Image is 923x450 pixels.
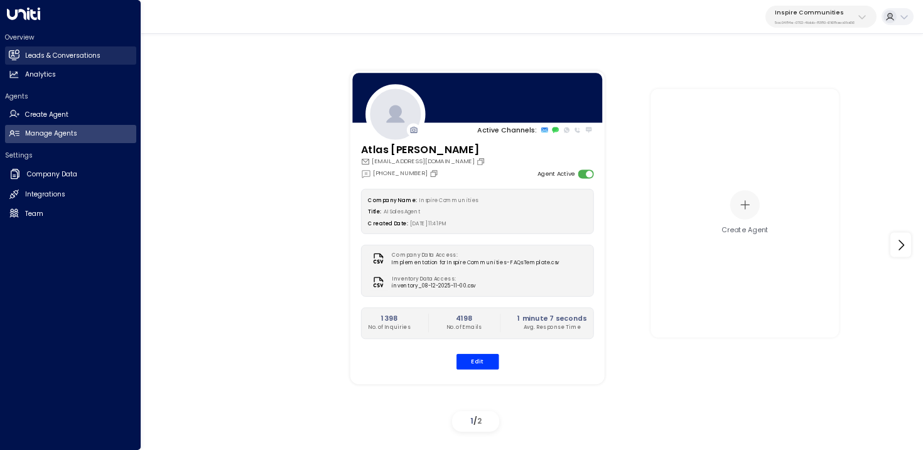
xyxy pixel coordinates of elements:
h2: Analytics [25,70,56,80]
a: Integrations [5,186,136,204]
span: inventory_08-12-2025-11-00.csv [392,282,475,290]
p: Active Channels: [477,125,537,135]
p: Avg. Response Time [517,324,586,331]
label: Created Date: [368,221,408,228]
p: No. of Emails [446,324,482,331]
p: Inspire Communities [775,9,855,16]
label: Agent Active [537,169,574,178]
button: Copy [429,169,441,178]
h2: Settings [5,151,136,160]
a: Company Data [5,164,136,185]
a: Leads & Conversations [5,46,136,65]
h2: 4198 [446,314,482,324]
h2: Integrations [25,190,65,200]
a: Team [5,205,136,223]
span: AI Sales Agent [384,209,421,216]
span: 2 [477,415,482,426]
h3: Atlas [PERSON_NAME] [360,142,487,157]
h2: 1398 [368,314,411,324]
h2: Overview [5,33,136,42]
button: Inspire Communities5ac0484e-0702-4bbb-8380-6168aea91a66 [765,6,877,28]
span: [DATE] 11:41 PM [410,221,447,228]
label: Inventory Data Access: [392,275,471,282]
span: Implementation for Inspire Communities - FAQs Template.csv [392,259,559,267]
button: Edit [456,354,499,370]
span: 1 [470,415,473,426]
button: Copy [476,157,487,166]
div: [EMAIL_ADDRESS][DOMAIN_NAME] [360,157,487,166]
label: Company Name: [368,197,416,204]
label: Title: [368,209,381,216]
label: Company Data Access: [392,251,555,259]
div: / [452,411,499,432]
p: No. of Inquiries [368,324,411,331]
h2: 1 minute 7 seconds [517,314,586,324]
h2: Leads & Conversations [25,51,100,61]
a: Manage Agents [5,125,136,143]
a: Create Agent [5,105,136,124]
a: Analytics [5,66,136,84]
div: Create Agent [721,225,769,235]
h2: Company Data [27,169,77,179]
div: [PHONE_NUMBER] [360,168,440,178]
h2: Manage Agents [25,129,77,139]
h2: Team [25,209,43,219]
p: 5ac0484e-0702-4bbb-8380-6168aea91a66 [775,20,855,25]
h2: Create Agent [25,110,68,120]
span: Inspire Communities [419,197,477,204]
h2: Agents [5,92,136,101]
